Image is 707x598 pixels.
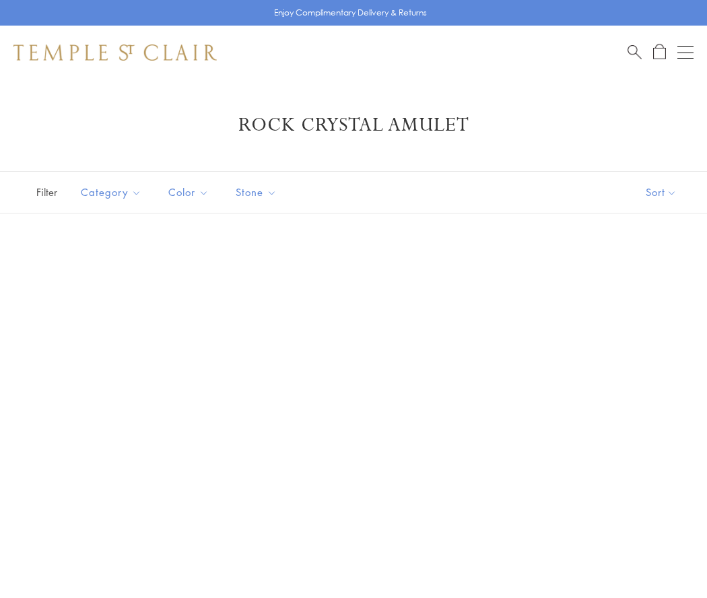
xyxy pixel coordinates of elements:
[628,44,642,61] a: Search
[226,177,287,207] button: Stone
[615,172,707,213] button: Show sort by
[158,177,219,207] button: Color
[74,184,151,201] span: Category
[34,113,673,137] h1: Rock Crystal Amulet
[13,44,217,61] img: Temple St. Clair
[71,177,151,207] button: Category
[162,184,219,201] span: Color
[677,44,694,61] button: Open navigation
[229,184,287,201] span: Stone
[653,44,666,61] a: Open Shopping Bag
[274,6,427,20] p: Enjoy Complimentary Delivery & Returns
